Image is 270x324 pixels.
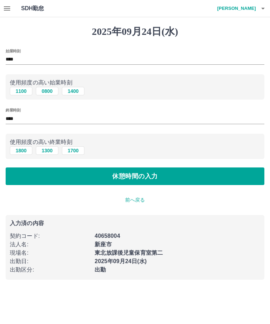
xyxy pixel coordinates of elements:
button: 1700 [62,146,84,155]
p: 出勤日 : [10,257,90,266]
p: 使用頻度の高い始業時刻 [10,78,260,87]
p: 出勤区分 : [10,266,90,274]
p: 前へ戻る [6,196,264,204]
b: 2025年09月24日(水) [95,258,147,264]
h1: 2025年09月24日(水) [6,26,264,38]
button: 1100 [10,87,32,95]
p: 入力済の内容 [10,221,260,226]
button: 1800 [10,146,32,155]
p: 法人名 : [10,240,90,249]
b: 出勤 [95,267,106,273]
p: 契約コード : [10,232,90,240]
b: 東北放課後児童保育室第二 [95,250,163,256]
button: 1300 [36,146,58,155]
label: 始業時刻 [6,48,20,53]
b: 40658004 [95,233,120,239]
button: 1400 [62,87,84,95]
b: 新座市 [95,241,111,247]
p: 使用頻度の高い終業時刻 [10,138,260,146]
button: 休憩時間の入力 [6,167,264,185]
button: 0800 [36,87,58,95]
p: 現場名 : [10,249,90,257]
label: 終業時刻 [6,108,20,113]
